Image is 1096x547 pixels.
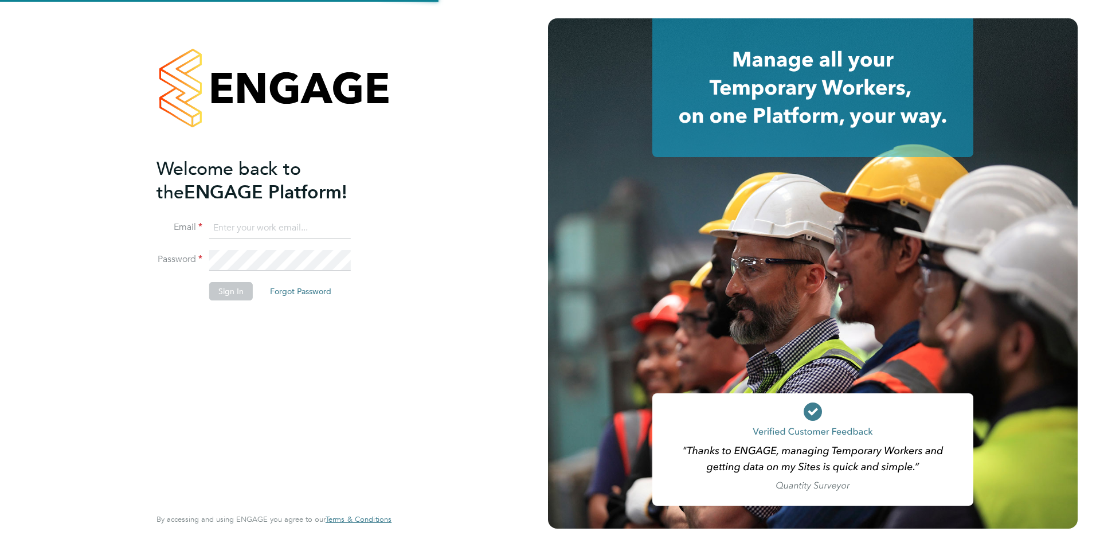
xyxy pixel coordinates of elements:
input: Enter your work email... [209,218,351,239]
label: Email [156,221,202,233]
span: Welcome back to the [156,158,301,204]
button: Sign In [209,282,253,300]
h2: ENGAGE Platform! [156,157,380,204]
span: Terms & Conditions [326,514,392,524]
a: Terms & Conditions [326,515,392,524]
span: By accessing and using ENGAGE you agree to our [156,514,392,524]
label: Password [156,253,202,265]
button: Forgot Password [261,282,340,300]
